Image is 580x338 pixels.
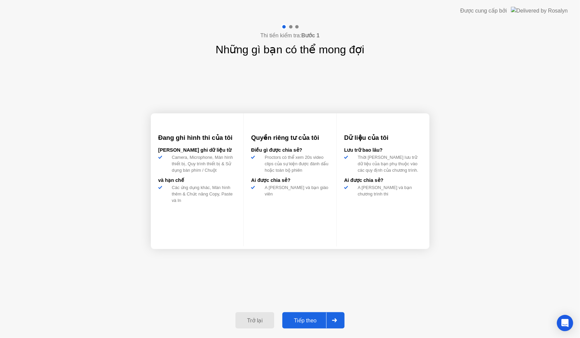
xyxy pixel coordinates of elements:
[460,7,507,15] div: Được cung cấp bởi
[511,7,568,15] img: Delivered by Rosalyn
[262,154,329,174] div: Proctors có thể xem 20s video clips của sự kiện được đánh dấu hoặc toàn bộ phiên
[158,177,236,184] div: và hạn chế
[251,147,329,154] div: Điều gì được chia sẻ?
[158,133,236,143] h3: Đang ghi hình thi của tôi
[301,33,320,38] b: Bước 1
[251,177,329,184] div: Ai được chia sẻ?
[262,184,329,197] div: A [PERSON_NAME] và bạn giáo viên
[238,317,272,324] div: Trở lại
[216,41,365,58] h1: Những gì bạn có thể mong đợi
[251,133,329,143] h3: Quyền riêng tư của tôi
[344,147,422,154] div: Lưu trữ bao lâu?
[260,32,319,40] h4: Thi tiền kiểm tra:
[235,312,274,328] button: Trở lại
[158,147,236,154] div: [PERSON_NAME] ghi dữ liệu từ
[355,184,422,197] div: A [PERSON_NAME] và bạn chương trình thi
[282,312,345,328] button: Tiếp theo
[557,315,573,331] div: Open Intercom Messenger
[284,317,326,324] div: Tiếp theo
[344,133,422,143] h3: Dữ liệu của tôi
[344,177,422,184] div: Ai được chia sẻ?
[355,154,422,174] div: Thời [PERSON_NAME] lưu trữ dữ liệu của bạn phụ thuộc vào các quy định của chương trình.
[169,184,236,204] div: Các ứng dụng khác, Màn hình thêm & Chức năng Copy, Paste và In
[169,154,236,174] div: Camera, Microphone, Màn hình thiết bị, Quy trình thiết bị & Sử dụng bàn phím / Chuột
